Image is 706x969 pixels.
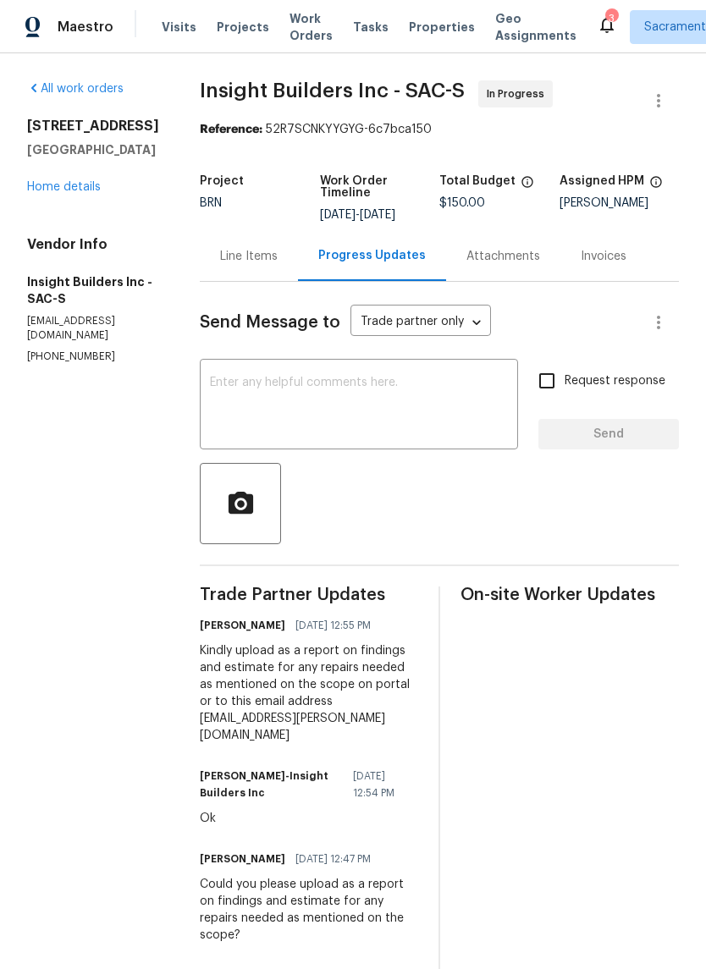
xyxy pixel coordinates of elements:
span: - [320,209,395,221]
h5: [GEOGRAPHIC_DATA] [27,141,159,158]
h5: Assigned HPM [560,175,644,187]
h5: Total Budget [439,175,516,187]
h6: [PERSON_NAME] [200,617,285,634]
span: In Progress [487,85,551,102]
p: [PHONE_NUMBER] [27,350,159,364]
h4: Vendor Info [27,236,159,253]
span: Visits [162,19,196,36]
div: [PERSON_NAME] [560,197,680,209]
span: Send Message to [200,314,340,331]
span: [DATE] 12:47 PM [295,851,371,867]
span: Geo Assignments [495,10,576,44]
span: BRN [200,197,222,209]
span: [DATE] [360,209,395,221]
span: The total cost of line items that have been proposed by Opendoor. This sum includes line items th... [521,175,534,197]
div: Attachments [466,248,540,265]
span: Request response [565,372,665,390]
span: Maestro [58,19,113,36]
span: [DATE] [320,209,356,221]
div: 3 [605,10,617,27]
div: Trade partner only [350,309,491,337]
a: Home details [27,181,101,193]
span: On-site Worker Updates [461,586,679,603]
span: [DATE] 12:54 PM [353,768,408,801]
div: 52R7SCNKYYGYG-6c7bca150 [200,121,679,138]
span: [DATE] 12:55 PM [295,617,371,634]
div: Line Items [220,248,278,265]
h5: Insight Builders Inc - SAC-S [27,273,159,307]
h5: Work Order Timeline [320,175,440,199]
span: Projects [217,19,269,36]
div: Kindly upload as a report on findings and estimate for any repairs needed as mentioned on the sco... [200,642,418,744]
span: Work Orders [290,10,333,44]
div: Invoices [581,248,626,265]
h2: [STREET_ADDRESS] [27,118,159,135]
div: Progress Updates [318,247,426,264]
div: Could you please upload as a report on findings and estimate for any repairs needed as mentioned ... [200,876,418,944]
span: $150.00 [439,197,485,209]
a: All work orders [27,83,124,95]
p: [EMAIL_ADDRESS][DOMAIN_NAME] [27,314,159,343]
span: Trade Partner Updates [200,586,418,603]
span: The hpm assigned to this work order. [649,175,663,197]
h6: [PERSON_NAME] [200,851,285,867]
b: Reference: [200,124,262,135]
h6: [PERSON_NAME]-Insight Builders Inc [200,768,343,801]
div: Ok [200,810,418,827]
span: Insight Builders Inc - SAC-S [200,80,465,101]
h5: Project [200,175,244,187]
span: Tasks [353,21,389,33]
span: Properties [409,19,475,36]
